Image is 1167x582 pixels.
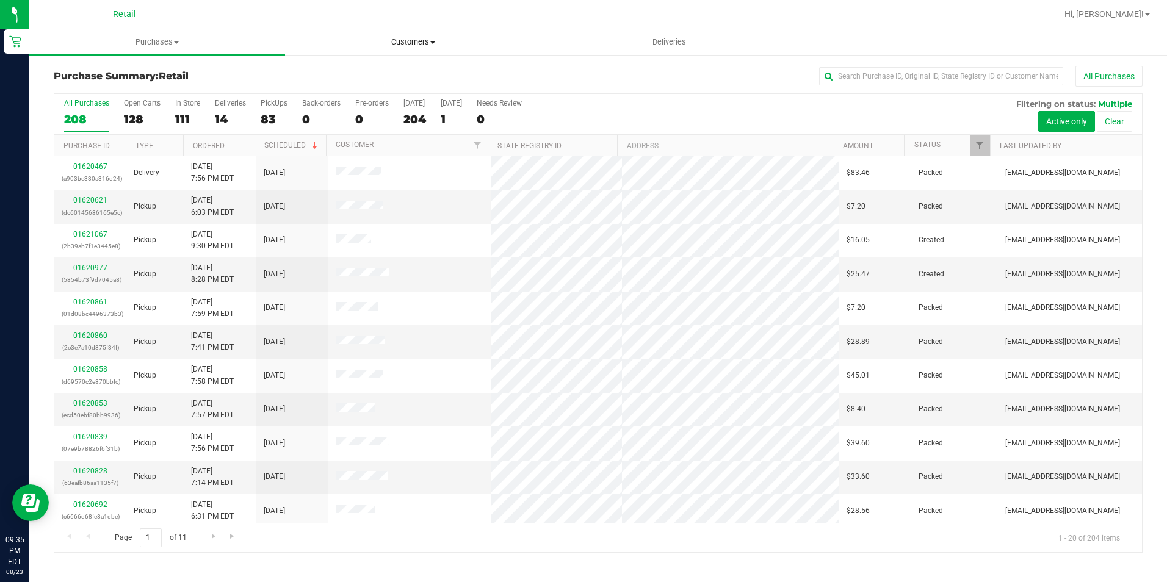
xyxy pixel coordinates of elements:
div: 14 [215,112,246,126]
a: Purchase ID [63,142,110,150]
span: Page of 11 [104,528,197,547]
span: Deliveries [636,37,703,48]
span: [DATE] [264,370,285,381]
span: [EMAIL_ADDRESS][DOMAIN_NAME] [1005,471,1120,483]
p: (01d08bc4496373b3) [62,308,119,320]
div: [DATE] [403,99,426,107]
div: 83 [261,112,287,126]
iframe: Resource center [12,484,49,521]
h3: Purchase Summary: [54,71,417,82]
span: $39.60 [847,437,870,449]
a: Deliveries [541,29,797,55]
a: 01620839 [73,433,107,441]
div: 111 [175,112,200,126]
span: [EMAIL_ADDRESS][DOMAIN_NAME] [1005,437,1120,449]
span: Packed [919,437,943,449]
div: 0 [477,112,522,126]
div: 0 [355,112,389,126]
span: [EMAIL_ADDRESS][DOMAIN_NAME] [1005,370,1120,381]
a: Type [135,142,153,150]
span: Hi, [PERSON_NAME]! [1064,9,1144,19]
span: Retail [159,70,189,82]
span: Pickup [134,370,156,381]
span: [DATE] 7:58 PM EDT [191,364,234,387]
p: 08/23 [5,567,24,577]
a: 01621067 [73,230,107,239]
span: Packed [919,201,943,212]
a: Scheduled [264,141,320,149]
div: Pre-orders [355,99,389,107]
a: Go to the next page [204,528,222,545]
span: Pickup [134,234,156,246]
span: Packed [919,505,943,517]
span: [DATE] 7:56 PM EDT [191,161,234,184]
a: State Registry ID [497,142,562,150]
div: All Purchases [64,99,109,107]
span: [DATE] 7:56 PM EDT [191,431,234,454]
span: [DATE] [264,302,285,314]
inline-svg: Retail [9,35,21,48]
span: Pickup [134,302,156,314]
input: 1 [140,528,162,547]
span: Customers [286,37,540,48]
div: Needs Review [477,99,522,107]
th: Address [617,135,833,156]
span: Created [919,268,944,280]
span: [EMAIL_ADDRESS][DOMAIN_NAME] [1005,403,1120,415]
div: In Store [175,99,200,107]
div: 208 [64,112,109,126]
a: 01620861 [73,298,107,306]
span: Pickup [134,201,156,212]
a: 01620828 [73,467,107,475]
a: 01620853 [73,399,107,408]
span: $33.60 [847,471,870,483]
span: [DATE] 7:57 PM EDT [191,398,234,421]
span: $25.47 [847,268,870,280]
a: Purchases [29,29,285,55]
span: [EMAIL_ADDRESS][DOMAIN_NAME] [1005,268,1120,280]
a: Last Updated By [1000,142,1061,150]
span: Packed [919,302,943,314]
a: Status [914,140,941,149]
span: [DATE] 7:14 PM EDT [191,465,234,489]
span: $7.20 [847,302,865,314]
span: Created [919,234,944,246]
span: [DATE] [264,268,285,280]
span: $83.46 [847,167,870,179]
a: Customers [285,29,541,55]
a: 01620692 [73,500,107,509]
span: $8.40 [847,403,865,415]
span: Filtering on status: [1016,99,1096,109]
span: $7.20 [847,201,865,212]
input: Search Purchase ID, Original ID, State Registry ID or Customer Name... [819,67,1063,85]
span: 1 - 20 of 204 items [1049,528,1130,547]
p: (2c3e7a10d875f34f) [62,342,119,353]
span: [DATE] [264,336,285,348]
span: [DATE] [264,471,285,483]
span: [DATE] [264,403,285,415]
div: 0 [302,112,341,126]
span: Pickup [134,336,156,348]
button: Active only [1038,111,1095,132]
span: Pickup [134,505,156,517]
p: (5854b73f9d7045a8) [62,274,119,286]
span: [DATE] 9:30 PM EDT [191,229,234,252]
p: (c6666d68fe8a1dbe) [62,511,119,522]
p: (a903be330a316d24) [62,173,119,184]
div: 204 [403,112,426,126]
span: [DATE] 8:28 PM EDT [191,262,234,286]
button: All Purchases [1075,66,1143,87]
span: Packed [919,471,943,483]
span: Purchases [29,37,285,48]
div: 1 [441,112,462,126]
div: Deliveries [215,99,246,107]
span: [EMAIL_ADDRESS][DOMAIN_NAME] [1005,505,1120,517]
span: $16.05 [847,234,870,246]
span: Packed [919,336,943,348]
button: Clear [1097,111,1132,132]
span: Retail [113,9,136,20]
span: $45.01 [847,370,870,381]
span: Pickup [134,471,156,483]
p: (63eafb86aa1135f7) [62,477,119,489]
span: [EMAIL_ADDRESS][DOMAIN_NAME] [1005,167,1120,179]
